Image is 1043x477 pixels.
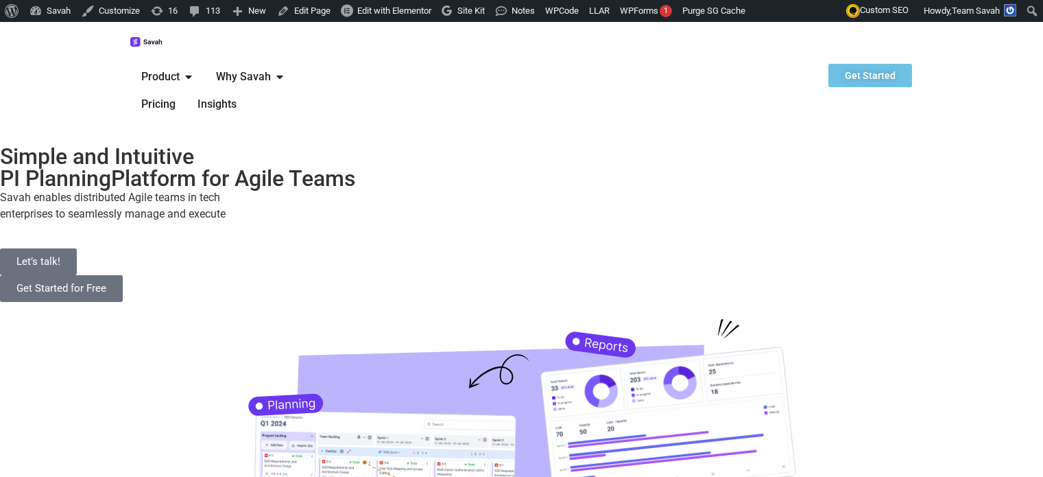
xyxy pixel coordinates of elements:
[216,69,271,85] span: Why Savah
[130,63,322,118] div: Menu Toggle
[130,63,322,118] nav: Menu
[828,64,912,87] a: Get Started
[845,71,896,80] span: Get Started
[16,257,60,267] span: Let’s talk!
[952,5,1000,16] span: Team Savah
[141,69,180,85] span: Product
[197,96,237,113] a: Insights
[141,96,176,113] a: Pricing
[457,5,485,16] span: Site Kit
[16,283,106,294] span: Get Started for Free
[357,5,431,16] span: Edit with Elementor
[660,5,672,17] div: 1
